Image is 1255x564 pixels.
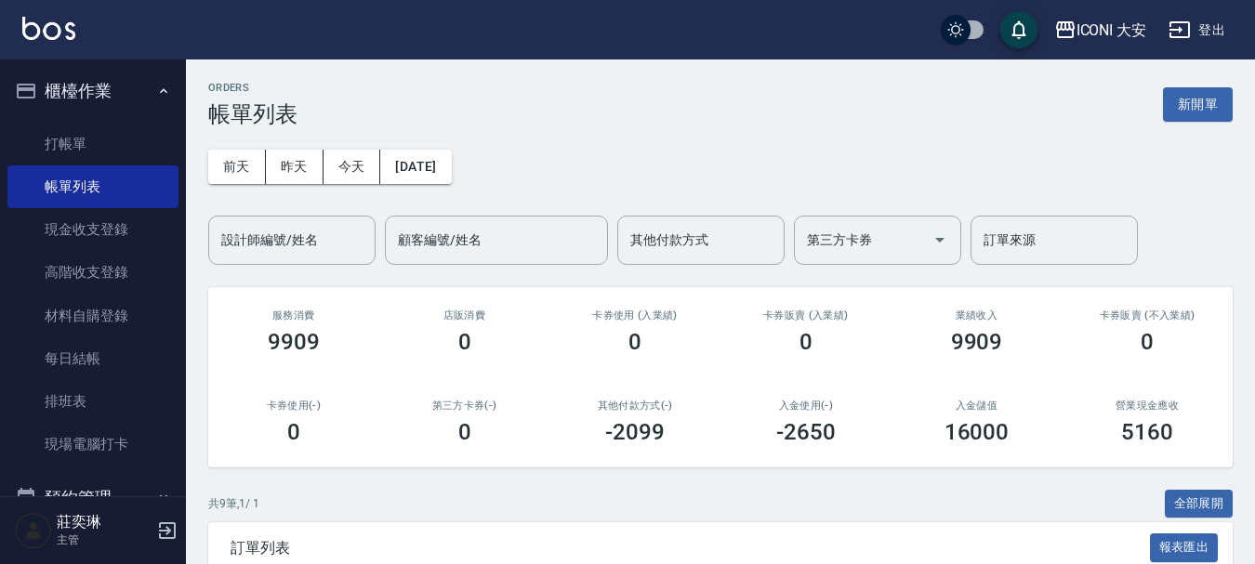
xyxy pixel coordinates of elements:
img: Logo [22,17,75,40]
button: 新開單 [1163,87,1233,122]
a: 材料自購登錄 [7,295,178,337]
h3: 5160 [1121,419,1173,445]
h3: -2099 [605,419,665,445]
h2: 業績收入 [914,309,1040,321]
a: 現金收支登錄 [7,208,178,251]
a: 排班表 [7,380,178,423]
h2: 卡券使用(-) [231,400,357,412]
a: 高階收支登錄 [7,251,178,294]
button: save [1000,11,1037,48]
h3: 16000 [945,419,1010,445]
h3: 0 [1141,329,1154,355]
h3: 0 [799,329,812,355]
h2: 店販消費 [402,309,528,321]
h2: 入金儲值 [914,400,1040,412]
a: 每日結帳 [7,337,178,380]
button: [DATE] [380,150,451,184]
p: 主管 [57,531,152,548]
h3: 9909 [268,329,320,355]
button: 全部展開 [1165,490,1234,518]
h2: ORDERS [208,82,297,94]
button: Open [925,225,955,255]
a: 報表匯出 [1150,538,1219,556]
button: 今天 [324,150,381,184]
h3: 0 [628,329,641,355]
h3: 0 [458,329,471,355]
button: 櫃檯作業 [7,67,178,115]
h5: 莊奕琳 [57,513,152,531]
a: 新開單 [1163,95,1233,112]
h3: 9909 [951,329,1003,355]
h2: 第三方卡券(-) [402,400,528,412]
button: 登出 [1161,13,1233,47]
button: ICONI 大安 [1047,11,1155,49]
h3: 服務消費 [231,309,357,321]
h3: -2650 [776,419,836,445]
button: 前天 [208,150,266,184]
button: 預約管理 [7,474,178,522]
a: 現場電腦打卡 [7,423,178,466]
button: 報表匯出 [1150,533,1219,562]
a: 帳單列表 [7,165,178,208]
img: Person [15,512,52,549]
p: 共 9 筆, 1 / 1 [208,495,259,512]
h3: 帳單列表 [208,101,297,127]
h3: 0 [458,419,471,445]
h2: 入金使用(-) [743,400,869,412]
h2: 卡券使用 (入業績) [572,309,698,321]
h2: 其他付款方式(-) [572,400,698,412]
h2: 卡券販賣 (不入業績) [1084,309,1210,321]
button: 昨天 [266,150,324,184]
span: 訂單列表 [231,539,1150,557]
h3: 0 [287,419,300,445]
a: 打帳單 [7,123,178,165]
h2: 營業現金應收 [1084,400,1210,412]
div: ICONI 大安 [1077,19,1147,42]
h2: 卡券販賣 (入業績) [743,309,869,321]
